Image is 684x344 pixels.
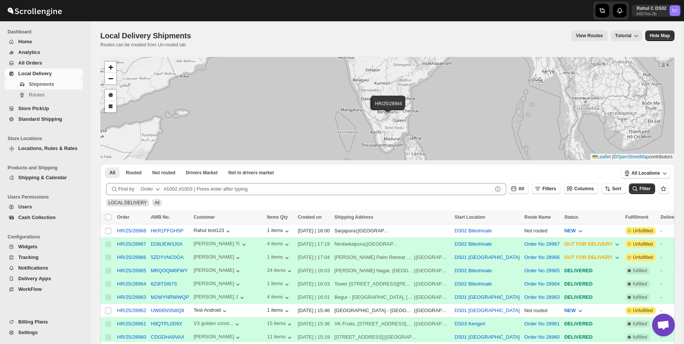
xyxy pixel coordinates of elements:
span: Fulfillment [625,215,649,220]
button: V3 golden const... [194,320,241,328]
button: DS02 Bileshivale [454,228,492,234]
input: #1002,#1003 | Press enter after typing [164,183,492,195]
div: | [334,320,450,328]
span: All Locations [632,170,660,176]
div: Nimbekaipura [334,240,365,248]
span: Columns [574,186,594,191]
button: Order No 28965 [524,268,560,273]
button: HR/25/28968 [117,228,146,234]
span: Find by [118,185,135,193]
span: Products and Shipping [8,165,86,171]
span: WorkFlow [18,286,42,292]
span: Billing Plans [18,319,48,325]
button: DS03 Kengeri [454,321,485,327]
span: Drivers Market [186,170,217,176]
button: Notifications [5,263,83,273]
button: Locations, Rules & Rates [5,143,83,154]
button: D28UEW3J0A [151,241,183,247]
span: fulfilled [633,334,647,340]
div: [GEOGRAPHIC_DATA] [416,294,450,301]
button: Routes [5,90,83,100]
button: 1 items [267,307,291,315]
button: Shipments [5,79,83,90]
div: 4 items [267,294,291,301]
button: Order No 28961 [524,321,560,327]
div: HR/25/28961 [117,321,146,327]
p: Rahul C DS02 [636,5,667,11]
span: Settings [18,330,38,335]
img: Marker [383,103,394,112]
span: fulfilled [633,281,647,287]
span: Shipping & Calendar [18,175,67,180]
div: | [334,294,450,301]
a: Zoom out [105,73,116,84]
img: Marker [383,103,394,111]
div: [PERSON_NAME] Nagar, [GEOGRAPHIC_DATA] [334,267,413,275]
div: | [334,280,450,288]
button: Test Android [194,307,229,315]
div: © contributors [591,154,674,160]
span: NEW [564,228,576,234]
button: HR/25/28964 [117,281,146,287]
div: [DATE] | 17:04 [298,254,330,261]
span: All [154,200,159,205]
button: [PERSON_NAME] [194,281,242,288]
button: DS01 [GEOGRAPHIC_DATA] [454,254,519,260]
div: [GEOGRAPHIC_DATA] [416,254,450,261]
div: Order [141,185,153,193]
button: MRQOQM6FWY [151,268,188,273]
div: | [334,240,450,248]
span: Start Location [454,215,485,220]
button: view route [571,30,607,41]
div: [DATE] | 18:00 [298,227,330,235]
span: − [108,74,113,83]
img: Marker [383,102,394,110]
div: [GEOGRAPHIC_DATA] [385,333,420,341]
img: Marker [382,103,393,111]
button: [PERSON_NAME] [194,334,242,341]
a: Zoom in [105,62,116,73]
span: fulfilled [633,321,647,327]
span: Users Permissions [8,194,86,200]
div: 1 items [267,254,291,262]
button: HKR1FFGH5P [151,228,184,234]
button: 24 items [267,267,293,275]
button: DS01 [GEOGRAPHIC_DATA] [454,334,519,340]
span: Home [18,39,32,44]
button: Map action label [645,30,674,41]
button: 11 items [267,334,293,341]
button: DS01 [GEOGRAPHIC_DATA] [454,294,519,300]
button: Order No 28960 [524,334,560,340]
button: 1 items [267,281,291,288]
span: View Routes [576,33,603,39]
div: Not routed [524,227,560,235]
span: Cash Collection [18,215,55,220]
button: [PERSON_NAME] Tr [194,241,248,248]
img: Marker [384,102,395,110]
span: LOCAL DELIVERY [108,200,147,205]
img: Marker [383,104,394,112]
button: Order No 28964 [524,281,560,287]
div: [PERSON_NAME] Palm Retreat Bellandur [334,254,413,261]
button: Cash Collection [5,212,83,223]
button: DS02 Bileshivale [454,241,492,247]
span: Sort [612,186,621,191]
span: All [109,170,115,176]
text: RC [672,8,678,13]
button: 4 items [267,241,291,248]
span: NEW [564,308,576,313]
span: OUT FOR DELIVERY [564,241,613,247]
button: [PERSON_NAME] [194,267,242,275]
span: Widgets [18,244,37,249]
div: HR/25/28966 [117,254,146,260]
img: Marker [382,104,394,112]
button: Filter [629,183,655,194]
a: Draw a polygon [105,90,116,101]
button: Widgets [5,241,83,252]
